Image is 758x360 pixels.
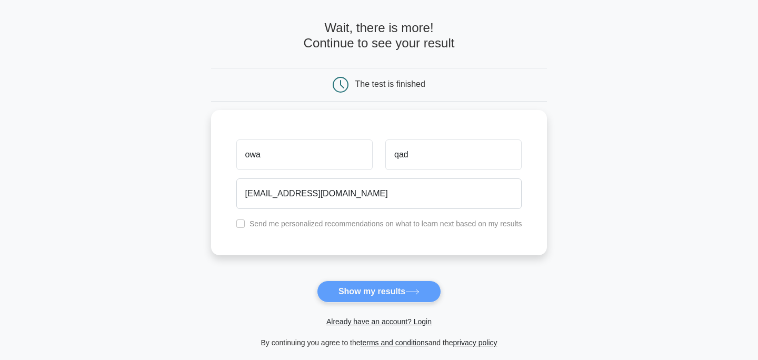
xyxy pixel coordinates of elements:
input: Last name [385,139,522,170]
a: terms and conditions [361,338,428,347]
a: privacy policy [453,338,497,347]
input: Email [236,178,522,209]
label: Send me personalized recommendations on what to learn next based on my results [250,219,522,228]
div: By continuing you agree to the and the [205,336,554,349]
div: The test is finished [355,79,425,88]
a: Already have an account? Login [326,317,432,326]
h4: Wait, there is more! Continue to see your result [211,21,547,51]
input: First name [236,139,373,170]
